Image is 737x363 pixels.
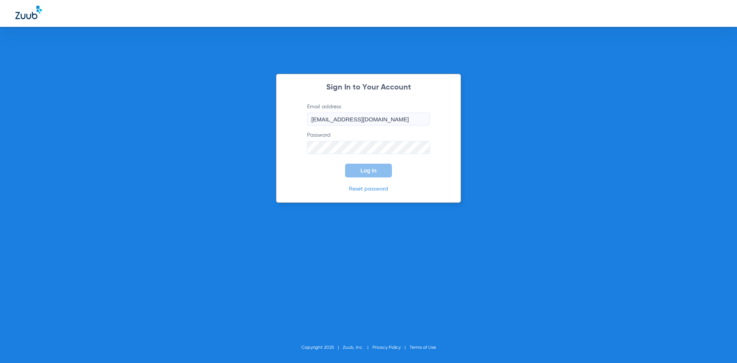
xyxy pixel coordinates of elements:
[410,345,436,350] a: Terms of Use
[307,131,430,154] label: Password
[360,167,377,174] span: Log In
[15,6,42,19] img: Zuub Logo
[307,141,430,154] input: Password
[296,84,441,91] h2: Sign In to Your Account
[343,344,372,351] li: Zuub, Inc.
[349,186,388,192] a: Reset password
[307,113,430,126] input: Email address
[307,103,430,126] label: Email address
[372,345,401,350] a: Privacy Policy
[301,344,343,351] li: Copyright 2025
[345,164,392,177] button: Log In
